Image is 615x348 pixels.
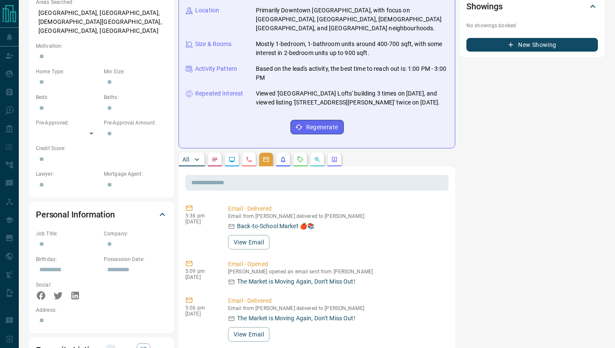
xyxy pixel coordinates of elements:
p: Based on the lead's activity, the best time to reach out is: 1:00 PM - 3:00 PM [256,64,448,82]
p: [DATE] [185,219,215,225]
p: 5:36 pm [185,213,215,219]
h2: Personal Information [36,208,115,221]
p: Beds: [36,93,100,101]
p: Home Type: [36,68,100,75]
p: Possession Date: [104,255,167,263]
p: Email - Opened [228,260,445,269]
p: The Market is Moving Again, Don’t Miss Out! [237,277,355,286]
p: Size & Rooms [195,40,232,49]
button: Regenerate [290,120,344,134]
p: Email - Delivered [228,296,445,305]
svg: Opportunities [314,156,321,163]
svg: Agent Actions [331,156,338,163]
svg: Notes [211,156,218,163]
svg: Listing Alerts [280,156,287,163]
p: Activity Pattern [195,64,237,73]
p: Address: [36,306,167,314]
div: Personal Information [36,204,167,225]
p: Email from [PERSON_NAME] delivered to [PERSON_NAME] [228,305,445,311]
p: Motivation: [36,42,167,50]
button: View Email [228,327,269,342]
p: Viewed '[GEOGRAPHIC_DATA] Lofts' building 3 times on [DATE], and viewed listing '[STREET_ADDRESS]... [256,89,448,107]
p: Job Title: [36,230,100,238]
svg: Calls [246,156,252,163]
button: New Showing [466,38,598,52]
p: No showings booked [466,22,598,29]
svg: Emails [263,156,269,163]
p: The Market is Moving Again, Don’t Miss Out! [237,314,355,323]
p: Mostly 1-bedroom, 1-bathroom units around 400-700 sqft, with some interest in 2-bedroom units up ... [256,40,448,58]
p: Baths: [104,93,167,101]
p: 5:09 pm [185,268,215,274]
svg: Requests [297,156,304,163]
p: [GEOGRAPHIC_DATA], [GEOGRAPHIC_DATA], [DEMOGRAPHIC_DATA][GEOGRAPHIC_DATA], [GEOGRAPHIC_DATA], [GE... [36,6,167,38]
p: Pre-Approved: [36,119,100,127]
button: View Email [228,235,269,249]
p: Lawyer: [36,170,100,178]
p: [PERSON_NAME] opened an email sent from [PERSON_NAME] [228,269,445,275]
p: Birthday: [36,255,100,263]
p: Location [195,6,219,15]
p: Email from [PERSON_NAME] delivered to [PERSON_NAME] [228,213,445,219]
p: [DATE] [185,274,215,280]
p: Primarily Downtown [GEOGRAPHIC_DATA], with focus on [GEOGRAPHIC_DATA], [GEOGRAPHIC_DATA], [DEMOGR... [256,6,448,33]
p: [DATE] [185,311,215,317]
p: Back-to-School Market 🍎📚 [237,222,314,231]
p: All [182,157,189,162]
p: Min Size: [104,68,167,75]
p: Mortgage Agent: [104,170,167,178]
p: 5:06 pm [185,305,215,311]
p: Company: [104,230,167,238]
svg: Lead Browsing Activity [228,156,235,163]
p: Credit Score: [36,145,167,152]
p: Social: [36,281,100,289]
p: Repeated Interest [195,89,243,98]
p: Email - Delivered [228,204,445,213]
p: Pre-Approval Amount: [104,119,167,127]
